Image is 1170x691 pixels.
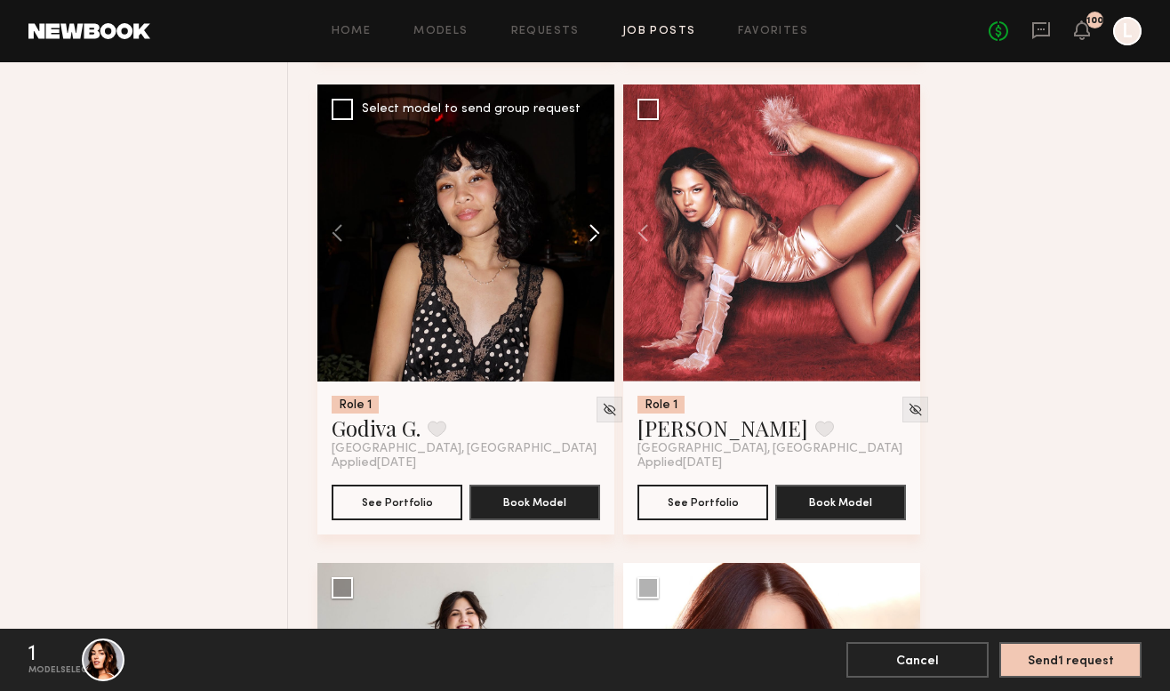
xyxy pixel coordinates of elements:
[511,26,580,37] a: Requests
[637,396,685,414] div: Role 1
[362,103,581,116] div: Select model to send group request
[28,644,36,665] div: 1
[332,485,462,520] button: See Portfolio
[1086,16,1103,26] div: 100
[775,494,906,509] a: Book Model
[332,26,372,37] a: Home
[999,642,1142,678] button: Send1 request
[469,485,600,520] button: Book Model
[637,442,902,456] span: [GEOGRAPHIC_DATA], [GEOGRAPHIC_DATA]
[469,494,600,509] a: Book Model
[28,665,105,676] div: model selected
[846,642,989,678] button: Cancel
[332,414,421,442] a: Godiva G.
[637,456,906,470] div: Applied [DATE]
[775,485,906,520] button: Book Model
[637,414,808,442] a: [PERSON_NAME]
[413,26,468,37] a: Models
[332,456,600,470] div: Applied [DATE]
[332,442,597,456] span: [GEOGRAPHIC_DATA], [GEOGRAPHIC_DATA]
[637,485,768,520] button: See Portfolio
[908,402,923,417] img: Unhide Model
[622,26,696,37] a: Job Posts
[332,396,379,414] div: Role 1
[1113,17,1142,45] a: L
[738,26,808,37] a: Favorites
[602,402,617,417] img: Unhide Model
